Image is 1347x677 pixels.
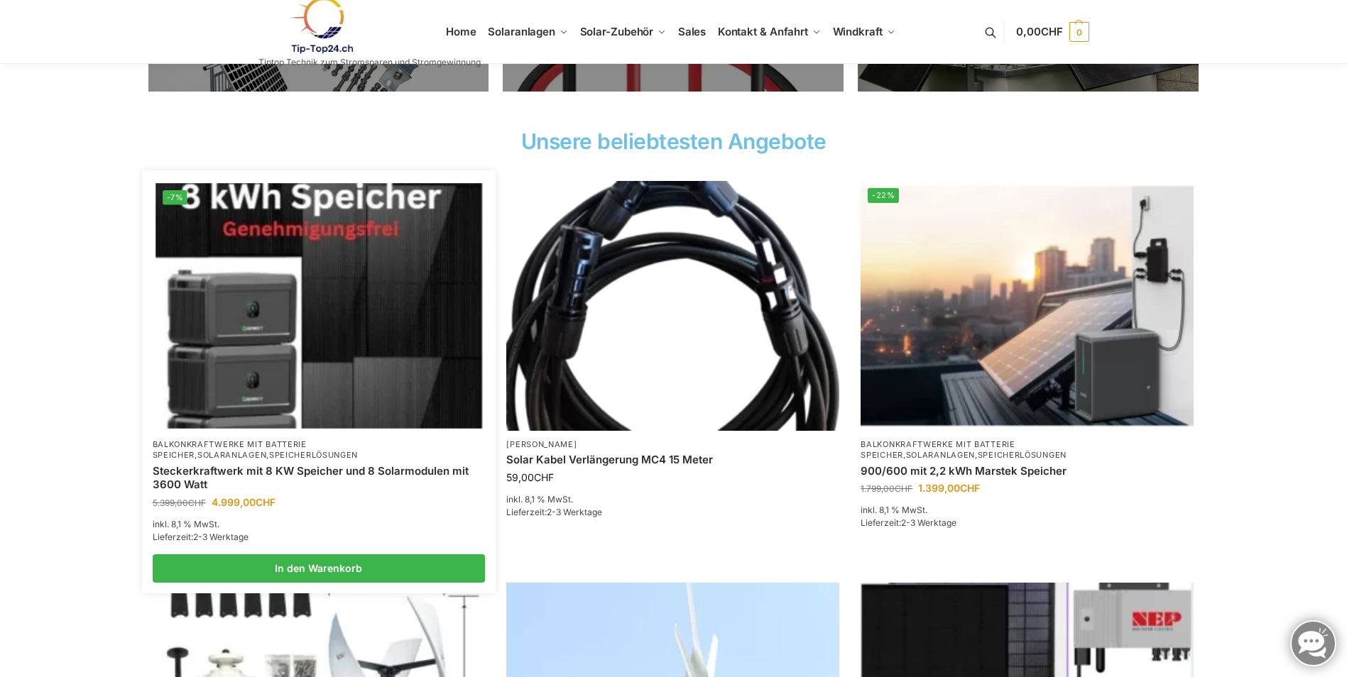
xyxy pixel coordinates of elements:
p: , , [153,439,486,461]
p: inkl. 8,1 % MwSt. [861,504,1194,517]
span: 2-3 Werktage [901,517,956,528]
a: Solar Kabel Verlängerung MC4 15 Meter [506,453,839,467]
span: CHF [534,471,554,483]
span: CHF [188,497,206,508]
span: Lieferzeit: [861,517,956,528]
span: 0,00 [1016,25,1062,38]
span: Lieferzeit: [506,507,602,517]
a: [PERSON_NAME] [506,439,577,449]
span: CHF [895,483,912,494]
span: Lieferzeit: [153,532,249,542]
span: CHF [256,496,276,508]
p: inkl. 8,1 % MwSt. [506,493,839,506]
span: CHF [960,482,980,494]
span: 2-3 Werktage [547,507,602,517]
h2: Unsere beliebtesten Angebote [148,131,1199,152]
span: Sales [678,25,707,38]
p: , , [861,439,1194,461]
a: -7%Steckerkraftwerk mit 8 KW Speicher und 8 Solarmodulen mit 3600 Watt [156,183,482,428]
a: Solaranlagen [906,450,975,460]
a: Balkonkraftwerke mit Batterie Speicher [153,439,307,460]
span: Solar-Zubehör [580,25,654,38]
span: Kontakt & Anfahrt [718,25,808,38]
bdi: 59,00 [506,471,554,483]
bdi: 1.399,00 [918,482,980,494]
img: Home 6 [506,181,839,431]
a: Speicherlösungen [269,450,358,460]
a: Balkonkraftwerke mit Batterie Speicher [861,439,1015,460]
bdi: 5.399,00 [153,497,206,508]
a: In den Warenkorb legen: „Steckerkraftwerk mit 8 KW Speicher und 8 Solarmodulen mit 3600 Watt“ [153,554,486,583]
span: CHF [1041,25,1063,38]
a: -22%Balkonkraftwerk mit Marstek Speicher [861,181,1194,431]
p: Tiptop Technik zum Stromsparen und Stromgewinnung [258,58,481,67]
img: Home 7 [861,181,1194,431]
bdi: 4.999,00 [212,496,276,508]
span: Windkraft [833,25,883,38]
span: 0 [1069,22,1089,42]
img: Home 5 [156,183,482,428]
span: Solaranlagen [488,25,555,38]
p: inkl. 8,1 % MwSt. [153,518,486,531]
a: Steckerkraftwerk mit 8 KW Speicher und 8 Solarmodulen mit 3600 Watt [153,464,486,492]
a: Solar-Verlängerungskabel [506,181,839,431]
a: Speicherlösungen [978,450,1067,460]
span: 2-3 Werktage [193,532,249,542]
a: 900/600 mit 2,2 kWh Marstek Speicher [861,464,1194,478]
bdi: 1.799,00 [861,483,912,494]
a: Solaranlagen [197,450,266,460]
a: 0,00CHF 0 [1016,11,1089,53]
